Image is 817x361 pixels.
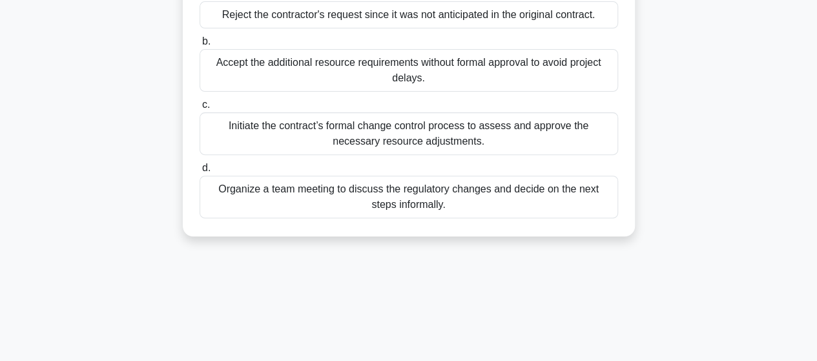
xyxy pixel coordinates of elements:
[200,176,618,218] div: Organize a team meeting to discuss the regulatory changes and decide on the next steps informally.
[202,162,211,173] span: d.
[202,36,211,46] span: b.
[200,49,618,92] div: Accept the additional resource requirements without formal approval to avoid project delays.
[200,112,618,155] div: Initiate the contract’s formal change control process to assess and approve the necessary resourc...
[200,1,618,28] div: Reject the contractor's request since it was not anticipated in the original contract.
[202,99,210,110] span: c.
